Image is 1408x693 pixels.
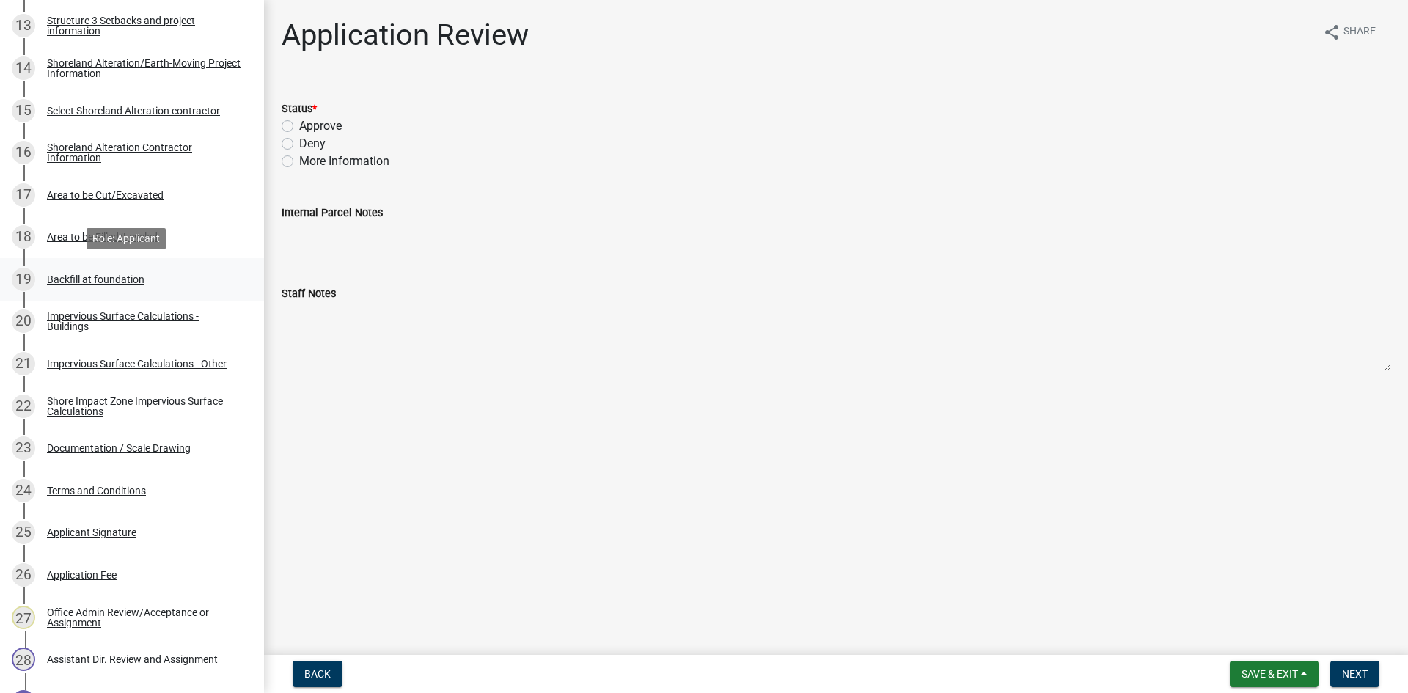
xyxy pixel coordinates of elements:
div: 18 [12,225,35,249]
div: 14 [12,56,35,80]
div: Backfill at foundation [47,274,144,285]
span: Back [304,668,331,680]
div: Select Shoreland Alteration contractor [47,106,220,116]
span: Next [1342,668,1368,680]
div: 26 [12,563,35,587]
div: 24 [12,479,35,502]
div: Role: Applicant [87,228,166,249]
div: Structure 3 Setbacks and project information [47,15,241,36]
div: 20 [12,309,35,333]
label: Deny [299,135,326,153]
div: 23 [12,436,35,460]
div: Assistant Dir. Review and Assignment [47,654,218,664]
div: Documentation / Scale Drawing [47,443,191,453]
button: shareShare [1311,18,1387,46]
button: Save & Exit [1230,661,1319,687]
div: 13 [12,14,35,37]
label: Status [282,104,317,114]
div: Area to be Filled/Leveled [47,232,158,242]
div: 19 [12,268,35,291]
div: Shoreland Alteration/Earth-Moving Project Information [47,58,241,78]
h1: Application Review [282,18,529,53]
div: Area to be Cut/Excavated [47,190,164,200]
div: Application Fee [47,570,117,580]
button: Next [1330,661,1379,687]
label: Internal Parcel Notes [282,208,383,219]
div: Shoreland Alteration Contractor Information [47,142,241,163]
div: 25 [12,521,35,544]
div: 28 [12,648,35,671]
div: 27 [12,606,35,629]
span: Share [1343,23,1376,41]
label: Staff Notes [282,289,336,299]
div: 16 [12,141,35,164]
div: 15 [12,99,35,122]
div: 21 [12,352,35,375]
div: 17 [12,183,35,207]
div: Applicant Signature [47,527,136,538]
label: More Information [299,153,389,170]
div: Shore Impact Zone Impervious Surface Calculations [47,396,241,417]
div: Impervious Surface Calculations - Buildings [47,311,241,331]
button: Back [293,661,342,687]
div: Office Admin Review/Acceptance or Assignment [47,607,241,628]
div: Terms and Conditions [47,485,146,496]
div: 22 [12,395,35,418]
i: share [1323,23,1341,41]
label: Approve [299,117,342,135]
span: Save & Exit [1242,668,1298,680]
div: Impervious Surface Calculations - Other [47,359,227,369]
